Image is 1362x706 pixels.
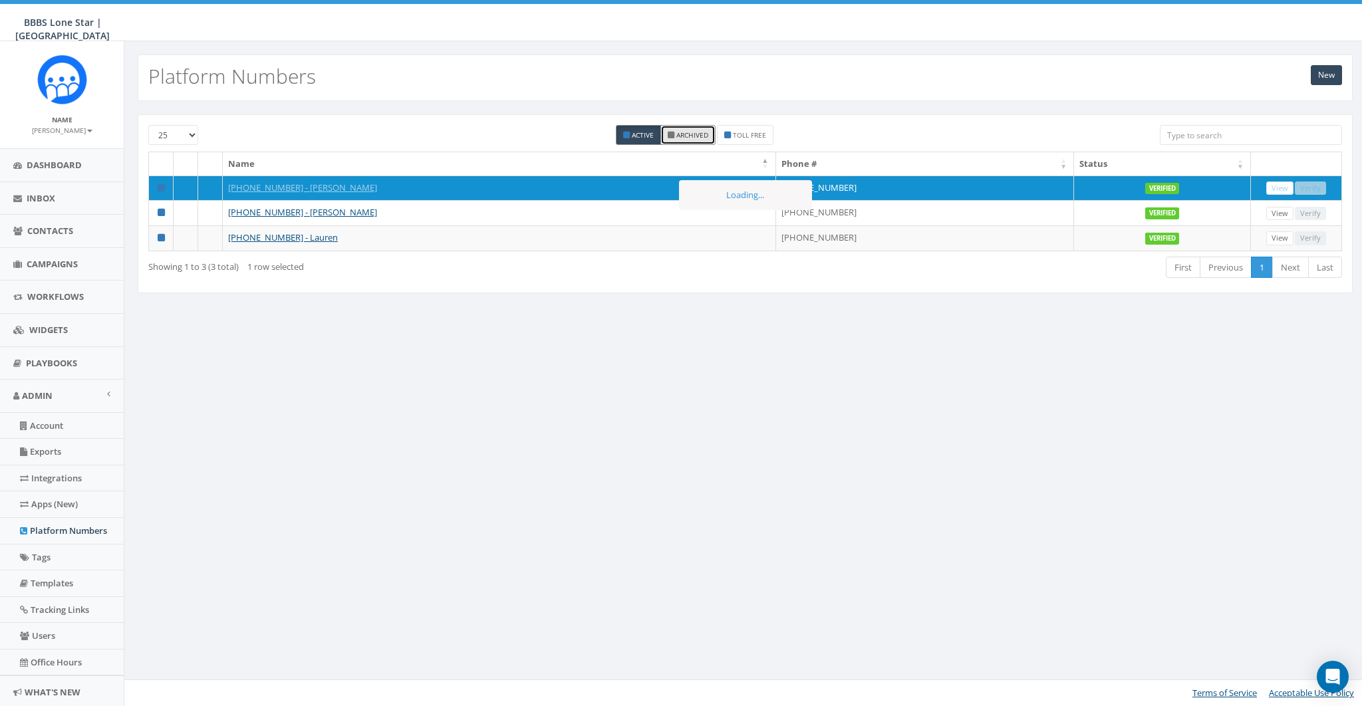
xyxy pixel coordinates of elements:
th: Phone #: activate to sort column ascending [776,152,1075,176]
div: Loading... [679,180,812,210]
a: Terms of Service [1192,687,1257,699]
a: [PERSON_NAME] [32,124,92,136]
a: View [1266,231,1294,245]
span: What's New [25,686,80,698]
span: Campaigns [27,258,78,270]
div: Open Intercom Messenger [1317,661,1349,693]
td: [PHONE_NUMBER] [776,225,1075,251]
div: Showing 1 to 3 (3 total) [148,255,634,273]
a: First [1166,257,1200,279]
a: [PHONE_NUMBER] - [PERSON_NAME] [228,181,377,193]
label: Verified [1145,233,1180,245]
img: Rally_Corp_Icon_1.png [37,55,87,104]
a: Acceptable Use Policy [1269,687,1354,699]
a: Last [1308,257,1342,279]
input: Type to search [1160,125,1342,145]
span: Dashboard [27,159,82,171]
td: [PHONE_NUMBER] [776,200,1075,225]
span: Inbox [27,192,55,204]
a: View [1266,207,1294,221]
span: Playbooks [26,357,77,369]
span: Widgets [29,324,68,336]
a: 1 [1251,257,1273,279]
h2: Platform Numbers [148,65,316,87]
label: Verified [1145,183,1180,195]
small: [PERSON_NAME] [32,126,92,135]
a: Next [1272,257,1309,279]
span: Admin [22,390,53,402]
small: Toll Free [733,130,766,140]
span: Contacts [27,225,73,237]
small: Active [632,130,654,140]
span: 1 row selected [247,261,304,273]
a: Previous [1200,257,1252,279]
span: Workflows [27,291,84,302]
a: New [1311,65,1342,85]
label: Verified [1145,207,1180,219]
th: Name: activate to sort column descending [223,152,776,176]
th: Status: activate to sort column ascending [1074,152,1251,176]
small: Archived [676,130,708,140]
a: [PHONE_NUMBER] - [PERSON_NAME] [228,206,377,218]
td: [PHONE_NUMBER] [776,176,1075,201]
small: Name [52,115,72,124]
a: [PHONE_NUMBER] - Lauren [228,231,338,243]
span: BBBS Lone Star | [GEOGRAPHIC_DATA] [15,16,110,42]
a: View [1266,181,1294,195]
